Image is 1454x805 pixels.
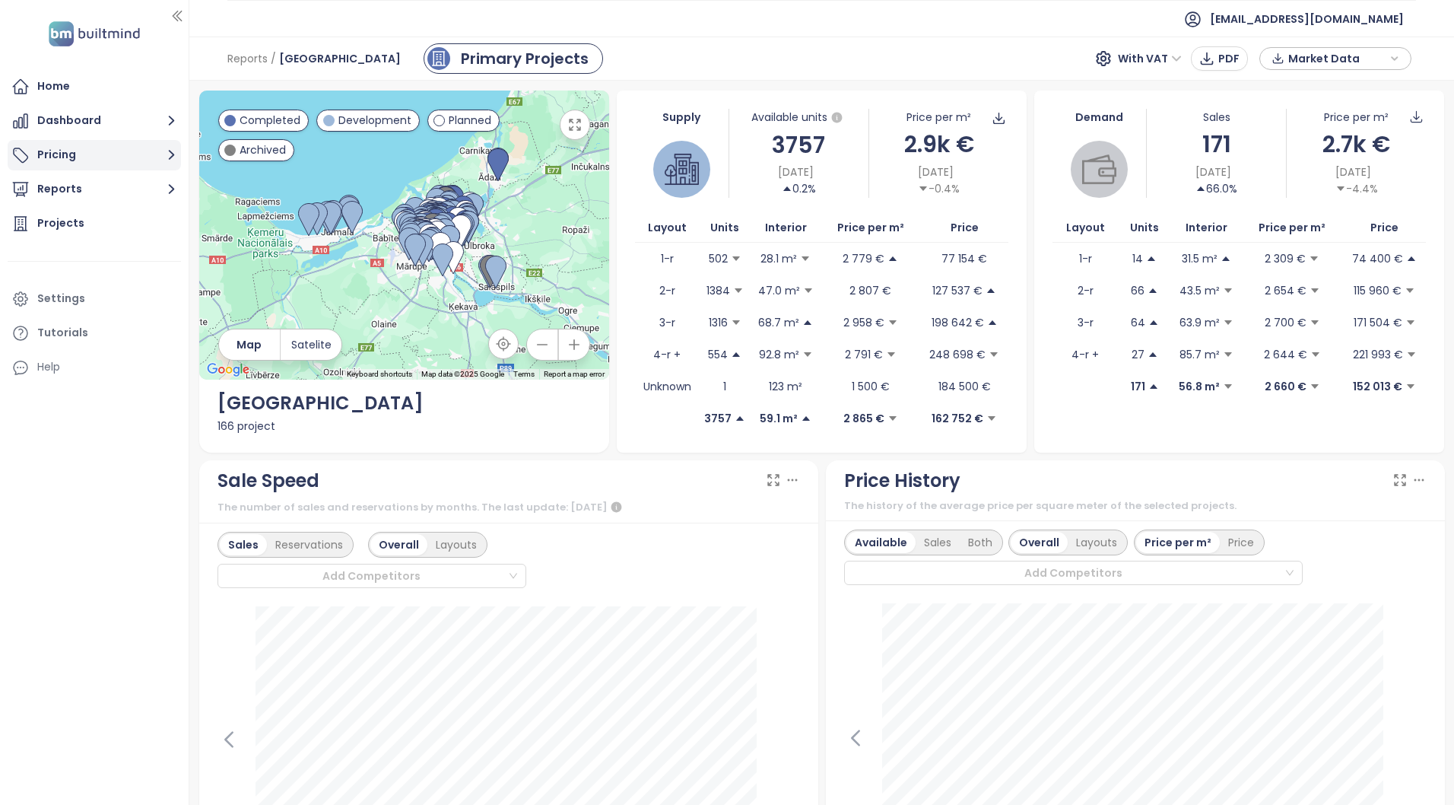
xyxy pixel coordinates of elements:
span: [DATE] [778,164,814,180]
span: caret-up [1221,253,1231,264]
p: 127 537 € [932,282,983,299]
span: caret-down [800,253,811,264]
p: 162 752 € [932,410,983,427]
span: caret-down [1405,381,1416,392]
td: 1-r [635,243,699,275]
div: Tutorials [37,323,88,342]
span: Reports [227,45,268,72]
th: Price [1343,213,1426,243]
div: Help [37,358,60,377]
span: caret-down [1310,317,1320,328]
p: 1384 [706,282,730,299]
p: 2 865 € [843,410,884,427]
p: 2 309 € [1265,250,1306,267]
td: 2-r [1052,275,1118,307]
p: 59.1 m² [760,410,798,427]
div: Demand [1052,109,1146,126]
td: Unknown [635,371,699,402]
a: Open this area in Google Maps (opens a new window) [203,360,253,380]
div: 0.2% [782,180,816,197]
span: caret-down [1223,285,1233,296]
span: caret-up [801,413,811,424]
div: Both [960,532,1001,553]
div: [GEOGRAPHIC_DATA] [217,389,591,418]
span: caret-up [1195,183,1206,194]
span: caret-down [802,349,813,360]
img: Google [203,360,253,380]
img: logo [44,18,144,49]
span: Market Data [1288,47,1386,70]
div: 171 [1147,126,1286,162]
div: 66.0% [1195,180,1237,197]
span: caret-down [1310,381,1320,392]
p: 184 500 € [938,378,991,395]
p: 31.5 m² [1182,250,1217,267]
th: Units [699,213,751,243]
th: Price [920,213,1008,243]
p: 123 m² [769,378,802,395]
span: caret-down [733,285,744,296]
span: caret-up [1148,285,1158,296]
div: The number of sales and reservations by months. The last update: [DATE] [217,498,800,517]
span: caret-down [1405,285,1415,296]
p: 1316 [709,314,728,331]
th: Price per m² [821,213,920,243]
p: 2 700 € [1265,314,1306,331]
img: wallet [1082,152,1116,186]
p: 2 660 € [1265,378,1306,395]
th: Interior [751,213,821,243]
span: caret-down [1223,381,1233,392]
p: 2 779 € [843,250,884,267]
a: primary [424,43,603,74]
p: 2 958 € [843,314,884,331]
p: 43.5 m² [1179,282,1220,299]
a: Settings [8,284,181,314]
span: caret-up [731,349,741,360]
span: caret-down [918,183,929,194]
td: 4-r + [635,339,699,371]
span: caret-down [1223,349,1233,360]
div: Overall [370,534,427,555]
div: Price History [844,466,960,495]
p: 1 [723,378,726,395]
span: caret-down [1406,349,1417,360]
button: Satelite [281,329,341,360]
div: Price per m² [906,109,971,126]
p: 171 [1131,378,1145,395]
td: 2-r [635,275,699,307]
p: 28.1 m² [760,250,797,267]
span: caret-up [887,253,898,264]
p: 92.8 m² [759,346,799,363]
p: 2 654 € [1265,282,1306,299]
div: Reservations [267,534,351,555]
p: 3757 [704,410,732,427]
div: Sales [220,534,267,555]
span: caret-down [886,349,897,360]
p: 171 504 € [1354,314,1402,331]
button: PDF [1191,46,1248,71]
p: 27 [1132,346,1144,363]
a: Tutorials [8,318,181,348]
p: 64 [1131,314,1145,331]
div: Primary Projects [461,47,589,70]
div: button [1268,47,1403,70]
span: caret-down [731,317,741,328]
div: Price per m² [1136,532,1220,553]
div: Projects [37,214,84,233]
p: 74 400 € [1352,250,1403,267]
button: Keyboard shortcuts [347,369,412,380]
p: 1 500 € [852,378,890,395]
div: Layouts [427,534,485,555]
span: caret-up [802,317,813,328]
div: Sale Speed [217,466,319,495]
div: Available units [729,109,868,127]
th: Layout [1052,213,1118,243]
span: [EMAIL_ADDRESS][DOMAIN_NAME] [1210,1,1404,37]
p: 66 [1131,282,1144,299]
a: Terms [513,370,535,378]
span: Archived [240,142,286,158]
div: 2.9k € [869,126,1008,162]
span: caret-down [887,317,898,328]
img: house [665,152,699,186]
p: 248 698 € [929,346,986,363]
